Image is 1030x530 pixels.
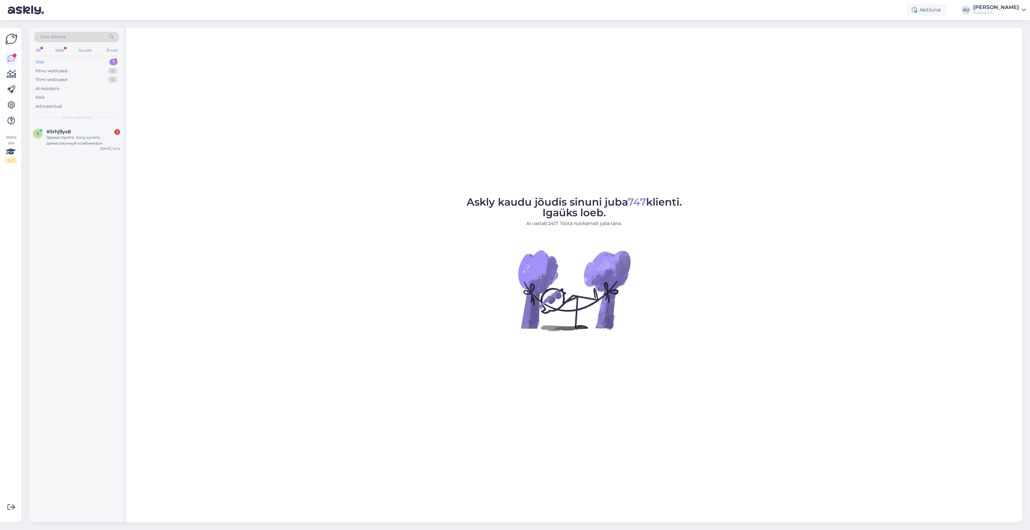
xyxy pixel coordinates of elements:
[54,46,65,55] div: Web
[36,59,44,65] div: Uus
[100,146,120,151] div: [DATE] 14:14
[36,68,67,74] div: Minu vestlused
[108,68,118,74] div: 0
[5,134,17,163] div: Vaata siia
[5,33,17,45] img: Askly Logo
[108,76,118,83] div: 0
[36,94,45,101] div: Kõik
[36,103,62,110] div: Arhiveeritud
[628,196,646,208] span: 747
[973,5,1026,15] a: [PERSON_NAME]Huppa OÜ
[5,158,17,163] div: 2 / 3
[907,4,946,16] div: Aktiivne
[46,135,120,146] div: Здравствуйте. Хочу купить демисезонный комбинезон
[973,10,1019,15] div: Huppa OÜ
[36,76,67,83] div: Tiimi vestlused
[34,46,42,55] div: All
[467,220,682,227] p: AI vastab 24/7. Tööta nutikamalt juba täna.
[962,5,971,15] div: KU
[36,86,59,92] div: AI Assistent
[62,115,92,120] span: Uued vestlused
[37,131,39,136] span: 5
[46,129,71,135] span: #5rhj9ys8
[114,129,120,135] div: 1
[973,5,1019,10] div: [PERSON_NAME]
[77,46,93,55] div: Socials
[516,232,632,348] img: No Chat active
[109,59,118,65] div: 1
[40,34,66,40] span: Otsi kliente
[467,196,682,219] span: Askly kaudu jõudis sinuni juba klienti. Igaüks loeb.
[105,46,119,55] div: Email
